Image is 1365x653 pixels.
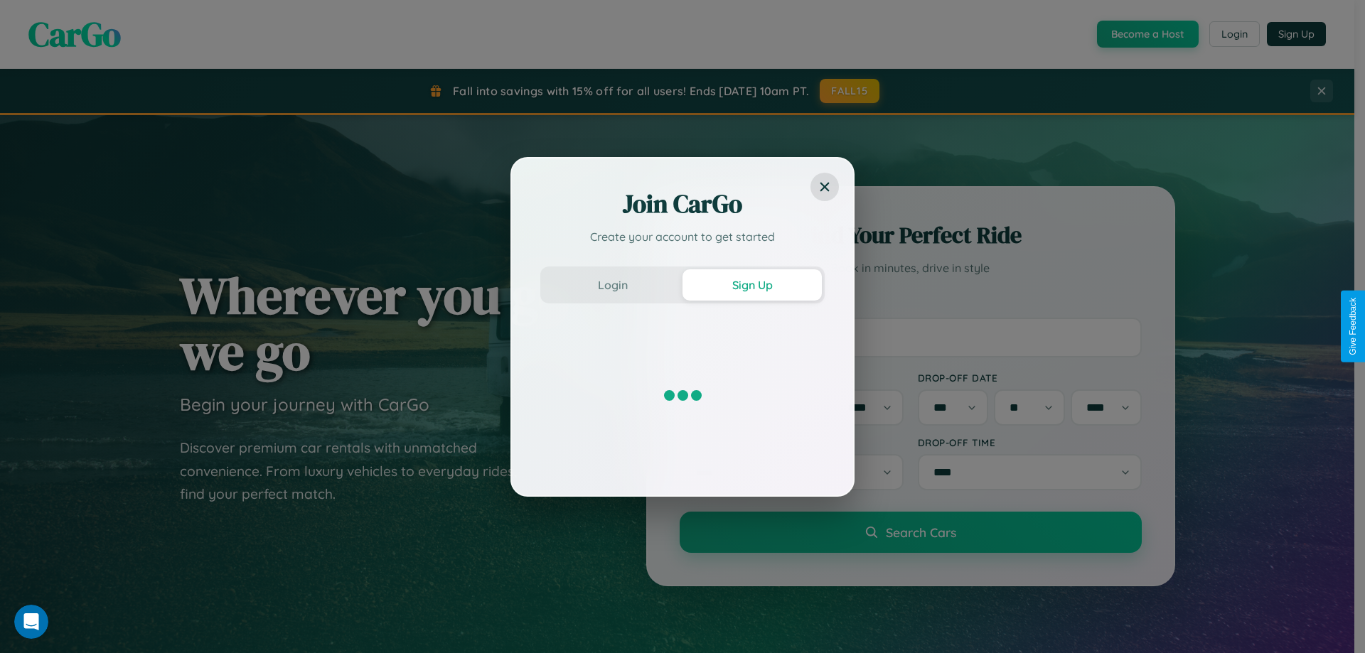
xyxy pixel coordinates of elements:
button: Login [543,269,682,301]
iframe: Intercom live chat [14,605,48,639]
div: Give Feedback [1348,298,1358,355]
button: Sign Up [682,269,822,301]
p: Create your account to get started [540,228,825,245]
h2: Join CarGo [540,187,825,221]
